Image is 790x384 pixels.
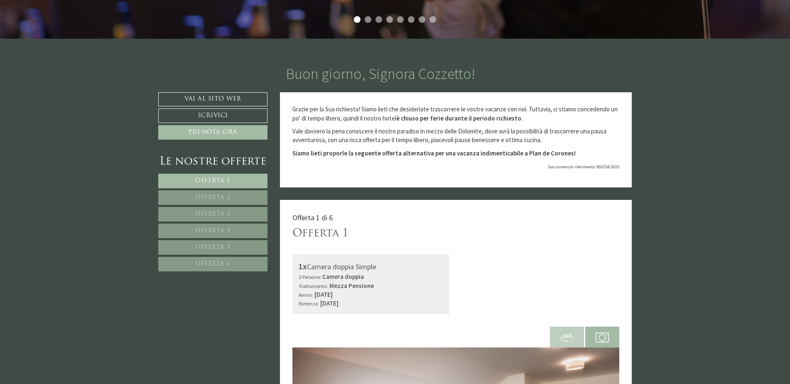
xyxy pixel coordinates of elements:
a: Prenota ora [158,125,267,140]
b: [DATE] [314,290,333,298]
h1: Buon giorno, Signora Cozzetto! [286,66,475,82]
strong: è chiuso per ferie durante il periodo richiesto [396,114,521,122]
div: Le nostre offerte [158,154,267,170]
span: Offerta 4 [195,228,231,234]
div: Buon giorno, come possiamo aiutarla? [213,22,321,46]
a: Scrivici [158,108,267,123]
p: Grazie per la Sua richiesta! Siamo lieti che desideriate trascorrere le vostre vacanze con noi. T... [292,105,620,123]
div: Offerta 1 [292,226,348,241]
span: Offerta 3 [195,211,231,217]
b: [DATE] [320,299,339,307]
strong: Siamo lieti proporle la seguente offerta alternativa per una vacanza indimenticabile a Plan de Co... [292,149,576,157]
div: [DATE] [150,6,178,20]
span: Offerta 5 [195,244,231,251]
img: 360-grad.svg [560,331,574,344]
small: 2 Persone: [299,273,321,280]
small: Trattamento: [299,283,328,289]
small: 19:48 [217,39,315,44]
span: Offerta 1 di 6 [292,213,333,222]
b: Camera doppia [322,273,364,281]
img: camera.svg [596,331,609,344]
p: Vale davvero la pena conoscere il nostro paradiso in mezzo delle Dolomite, dove avrà la possibili... [292,127,620,145]
b: 1x [299,261,307,271]
b: Mezza Pensione [329,282,374,290]
a: Vai al sito web [158,92,267,106]
div: Lei [217,24,315,30]
span: Offerta 6 [195,261,231,267]
span: Suo numero di riferimento: R10254/2025 [548,164,619,170]
button: Invia [282,219,328,234]
span: Offerta 2 [195,194,231,201]
small: Arrivo: [299,291,313,298]
small: Partenza: [299,300,319,307]
span: Offerta 1 [195,178,231,184]
div: Camera doppia Simple [299,261,444,273]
